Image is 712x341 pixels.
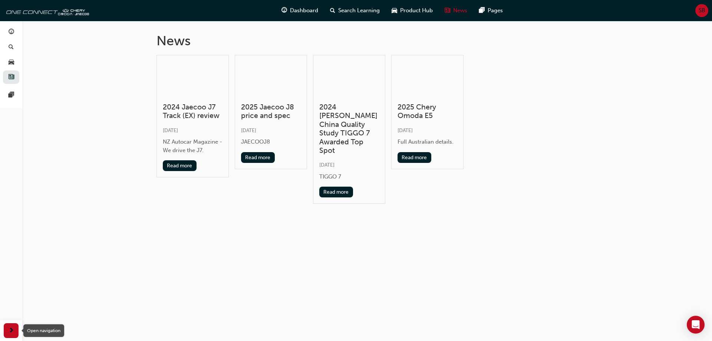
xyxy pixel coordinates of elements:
a: guage-iconDashboard [276,3,324,18]
button: Read more [398,152,431,163]
span: SB [699,6,705,15]
span: News [453,6,467,15]
span: guage-icon [281,6,287,15]
span: search-icon [330,6,335,15]
a: 2025 Chery Omoda E5[DATE]Full Australian details.Read more [391,55,464,169]
a: pages-iconPages [473,3,509,18]
span: guage-icon [9,29,14,36]
h3: 2024 Jaecoo J7 Track (EX) review [163,103,222,120]
span: car-icon [9,59,14,66]
span: [DATE] [241,127,256,134]
span: next-icon [9,326,14,335]
span: [DATE] [319,162,334,168]
span: [DATE] [398,127,413,134]
div: Full Australian details. [398,138,457,146]
span: Dashboard [290,6,318,15]
span: car-icon [392,6,397,15]
a: car-iconProduct Hub [386,3,439,18]
span: pages-icon [479,6,485,15]
div: JAECOOJ8 [241,138,301,146]
button: Read more [241,152,275,163]
div: Open Intercom Messenger [687,316,705,334]
span: search-icon [9,44,14,51]
span: news-icon [9,74,14,81]
a: news-iconNews [439,3,473,18]
a: 2024 [PERSON_NAME] China Quality Study TIGGO 7 Awarded Top Spot[DATE]TIGGO 7Read more [313,55,385,204]
h3: 2025 Chery Omoda E5 [398,103,457,120]
div: TIGGO 7 [319,173,379,181]
img: oneconnect [4,3,89,18]
h3: 2024 [PERSON_NAME] China Quality Study TIGGO 7 Awarded Top Spot [319,103,379,155]
div: NZ Autocar Magazine - We drive the J7. [163,138,222,154]
span: news-icon [445,6,450,15]
span: Pages [488,6,503,15]
span: Product Hub [400,6,433,15]
a: 2025 Jaecoo J8 price and spec[DATE]JAECOOJ8Read more [235,55,307,169]
a: search-iconSearch Learning [324,3,386,18]
h3: 2025 Jaecoo J8 price and spec [241,103,301,120]
span: Search Learning [338,6,380,15]
button: SB [695,4,708,17]
button: Read more [319,187,353,197]
span: pages-icon [9,92,14,99]
button: Read more [163,160,197,171]
span: [DATE] [163,127,178,134]
div: Open navigation [23,324,64,337]
a: 2024 Jaecoo J7 Track (EX) review[DATE]NZ Autocar Magazine - We drive the J7.Read more [156,55,229,178]
h1: News [156,33,578,49]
